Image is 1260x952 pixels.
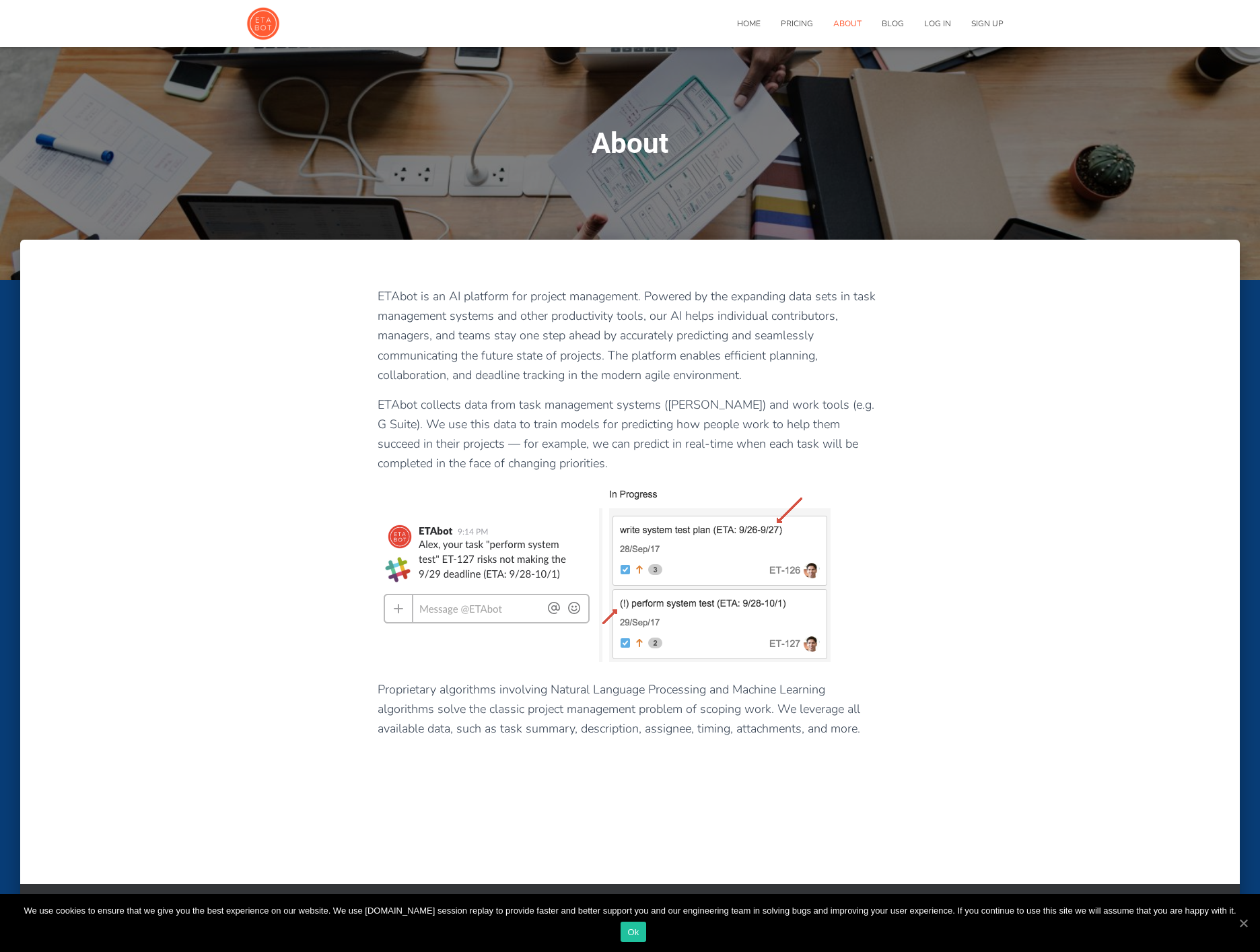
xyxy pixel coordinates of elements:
a: Ok [621,922,645,942]
span: We use cookies to ensure that we give you the best experience on our website. We use [DOMAIN_NAME... [24,904,1236,918]
a: Home [727,7,771,40]
h1: About [312,128,948,159]
p: Proprietary algorithms involving Natural Language Processing and Machine Learning algorithms solv... [378,680,882,739]
a: Ok [1236,916,1250,930]
a: Pricing [771,7,823,40]
a: About [823,7,872,40]
img: ETAbot [246,7,280,40]
a: Sign Up [961,7,1014,40]
a: Log In [914,7,961,40]
a: Blog [872,7,914,40]
p: ETAbot collects data from task management systems ([PERSON_NAME]) and work tools (e.g. G Suite). ... [378,395,882,473]
p: ETAbot is an AI platform for project management. Powered by the expanding data sets in task manag... [378,287,882,385]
